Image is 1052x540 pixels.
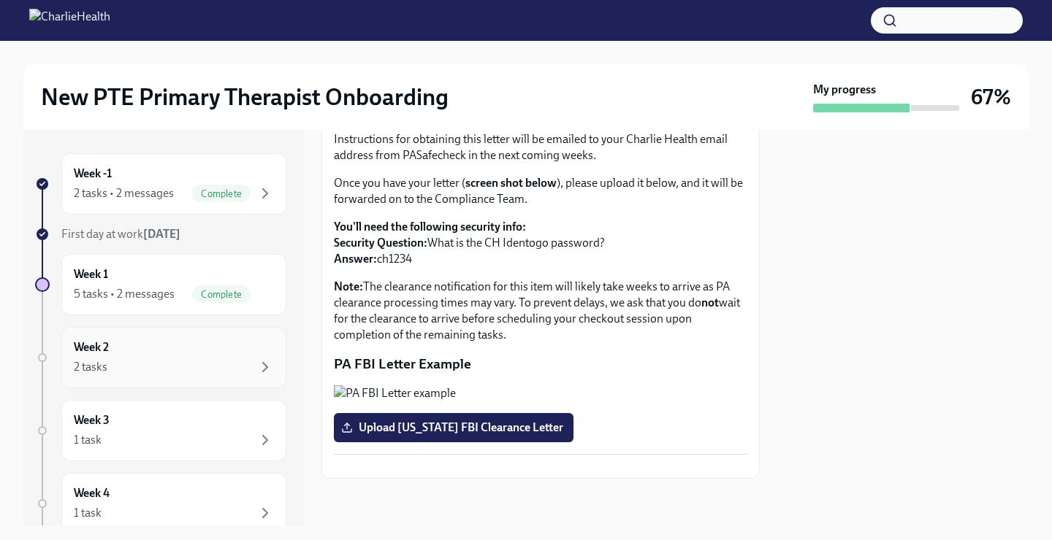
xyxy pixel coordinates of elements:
a: Week 22 tasks [35,327,286,388]
span: Complete [192,289,251,300]
strong: Answer: [334,252,377,266]
h6: Week 2 [74,339,109,355]
a: Week -12 tasks • 2 messagesComplete [35,153,286,215]
p: The clearance notification for this item will likely take weeks to arrive as PA clearance process... [334,279,747,343]
h6: Week 3 [74,412,110,428]
h2: New PTE Primary Therapist Onboarding [41,82,449,112]
h6: Week 4 [74,485,110,501]
a: Week 41 task [35,473,286,534]
strong: You'll need the following security info: [334,220,526,234]
a: Week 15 tasks • 2 messagesComplete [35,254,286,315]
strong: [DATE] [143,227,180,241]
a: Week 31 task [35,400,286,461]
p: PA FBI Letter Example [334,355,747,374]
h6: Week 1 [74,266,108,282]
p: What is the CH Identogo password? ch1234 [334,219,747,267]
strong: not [701,296,719,309]
a: First day at work[DATE] [35,226,286,242]
div: 1 task [74,432,102,448]
span: Complete [192,188,251,199]
div: 2 tasks [74,359,107,375]
p: Once you have your letter ( ), please upload it below, and it will be forwarded on to the Complia... [334,175,747,207]
strong: My progress [813,82,876,98]
strong: Security Question: [334,236,427,250]
div: 1 task [74,505,102,521]
strong: screen shot below [465,176,557,190]
label: Upload [US_STATE] FBI Clearance Letter [334,413,573,442]
button: Zoom image [334,385,747,401]
div: 2 tasks • 2 messages [74,185,174,201]
h6: Week -1 [74,166,112,182]
div: 5 tasks • 2 messages [74,286,175,302]
p: Instructions for obtaining this letter will be emailed to your Charlie Health email address from ... [334,131,747,163]
h3: 67% [971,84,1011,110]
span: Upload [US_STATE] FBI Clearance Letter [344,420,563,435]
strong: Note: [334,279,363,293]
img: CharlieHealth [29,9,110,32]
span: First day at work [61,227,180,241]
